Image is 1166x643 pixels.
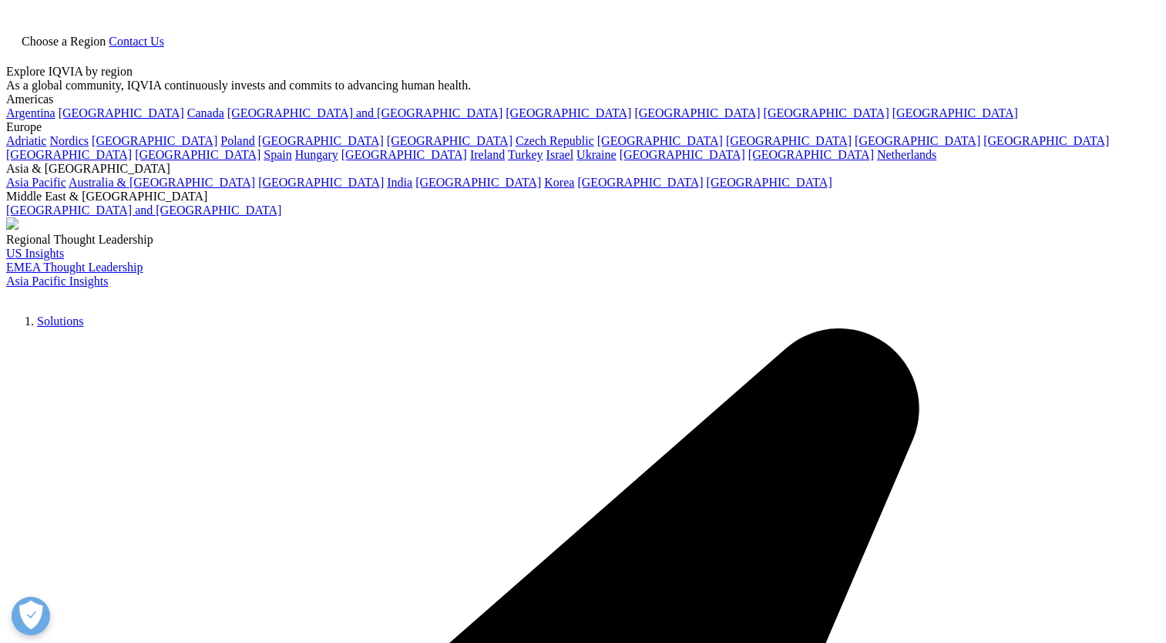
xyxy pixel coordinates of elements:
[109,35,164,48] a: Contact Us
[877,148,936,161] a: Netherlands
[470,148,505,161] a: Ireland
[6,148,132,161] a: [GEOGRAPHIC_DATA]
[6,120,1160,134] div: Europe
[341,148,467,161] a: [GEOGRAPHIC_DATA]
[983,134,1109,147] a: [GEOGRAPHIC_DATA]
[264,148,291,161] a: Spain
[546,148,574,161] a: Israel
[6,261,143,274] a: EMEA Thought Leadership
[295,148,338,161] a: Hungary
[620,148,745,161] a: [GEOGRAPHIC_DATA]
[6,176,66,189] a: Asia Pacific
[764,106,889,120] a: [GEOGRAPHIC_DATA]
[6,106,55,120] a: Argentina
[92,134,217,147] a: [GEOGRAPHIC_DATA]
[387,176,412,189] a: India
[6,190,1160,204] div: Middle East & [GEOGRAPHIC_DATA]
[726,134,852,147] a: [GEOGRAPHIC_DATA]
[6,233,1160,247] div: Regional Thought Leadership
[220,134,254,147] a: Poland
[187,106,224,120] a: Canada
[707,176,832,189] a: [GEOGRAPHIC_DATA]
[12,597,50,635] button: 優先設定センターを開く
[576,148,617,161] a: Ukraine
[6,134,46,147] a: Adriatic
[892,106,1018,120] a: [GEOGRAPHIC_DATA]
[258,134,384,147] a: [GEOGRAPHIC_DATA]
[227,106,502,120] a: [GEOGRAPHIC_DATA] and [GEOGRAPHIC_DATA]
[6,162,1160,176] div: Asia & [GEOGRAPHIC_DATA]
[22,35,106,48] span: Choose a Region
[508,148,543,161] a: Turkey
[506,106,631,120] a: [GEOGRAPHIC_DATA]
[387,134,512,147] a: [GEOGRAPHIC_DATA]
[6,65,1160,79] div: Explore IQVIA by region
[748,148,874,161] a: [GEOGRAPHIC_DATA]
[6,217,18,230] img: 2093_analyzing-data-using-big-screen-display-and-laptop.png
[6,274,108,288] a: Asia Pacific Insights
[6,79,1160,93] div: As a global community, IQVIA continuously invests and commits to advancing human health.
[59,106,184,120] a: [GEOGRAPHIC_DATA]
[6,204,281,217] a: [GEOGRAPHIC_DATA] and [GEOGRAPHIC_DATA]
[415,176,541,189] a: [GEOGRAPHIC_DATA]
[258,176,384,189] a: [GEOGRAPHIC_DATA]
[577,176,703,189] a: [GEOGRAPHIC_DATA]
[37,315,83,328] a: Solutions
[49,134,89,147] a: Nordics
[516,134,594,147] a: Czech Republic
[544,176,574,189] a: Korea
[69,176,255,189] a: Australia & [GEOGRAPHIC_DATA]
[597,134,723,147] a: [GEOGRAPHIC_DATA]
[634,106,760,120] a: [GEOGRAPHIC_DATA]
[6,93,1160,106] div: Americas
[6,247,64,260] a: US Insights
[135,148,260,161] a: [GEOGRAPHIC_DATA]
[855,134,980,147] a: [GEOGRAPHIC_DATA]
